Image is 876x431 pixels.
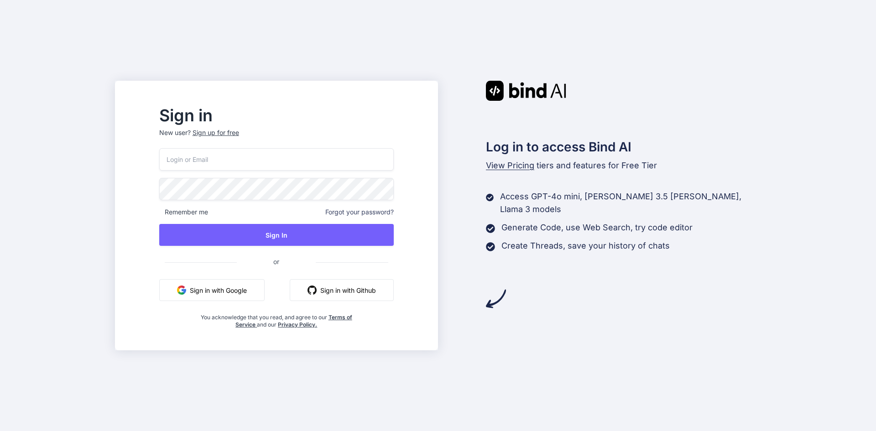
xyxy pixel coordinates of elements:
img: google [177,286,186,295]
img: Bind AI logo [486,81,566,101]
span: or [237,250,316,273]
p: Access GPT-4o mini, [PERSON_NAME] 3.5 [PERSON_NAME], Llama 3 models [500,190,761,216]
p: New user? [159,128,394,148]
button: Sign in with Google [159,279,265,301]
button: Sign In [159,224,394,246]
p: Create Threads, save your history of chats [501,239,670,252]
a: Privacy Policy. [278,321,317,328]
input: Login or Email [159,148,394,171]
img: github [308,286,317,295]
h2: Sign in [159,108,394,123]
img: arrow [486,289,506,309]
span: Remember me [159,208,208,217]
button: Sign in with Github [290,279,394,301]
p: tiers and features for Free Tier [486,159,761,172]
a: Terms of Service [235,314,352,328]
span: View Pricing [486,161,534,170]
h2: Log in to access Bind AI [486,137,761,156]
span: Forgot your password? [325,208,394,217]
div: Sign up for free [193,128,239,137]
div: You acknowledge that you read, and agree to our and our [198,308,355,328]
p: Generate Code, use Web Search, try code editor [501,221,693,234]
